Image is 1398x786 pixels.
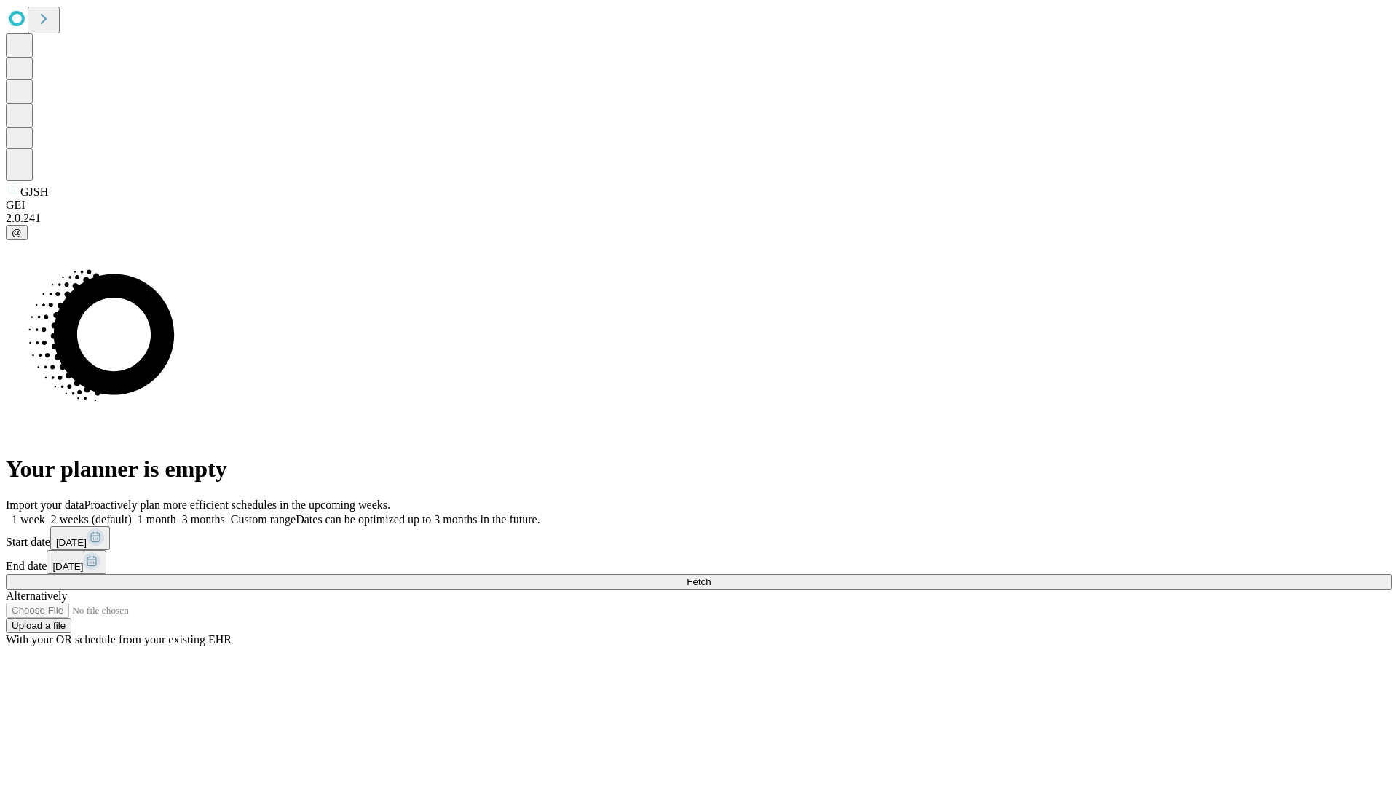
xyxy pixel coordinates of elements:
div: End date [6,550,1392,574]
span: Alternatively [6,589,67,602]
button: @ [6,225,28,240]
button: [DATE] [50,526,110,550]
span: 1 month [138,513,176,525]
div: GEI [6,199,1392,212]
span: [DATE] [56,537,87,548]
div: Start date [6,526,1392,550]
span: 3 months [182,513,225,525]
button: Upload a file [6,618,71,633]
span: 1 week [12,513,45,525]
h1: Your planner is empty [6,456,1392,483]
span: With your OR schedule from your existing EHR [6,633,232,646]
span: 2 weeks (default) [51,513,132,525]
span: @ [12,227,22,238]
span: Proactively plan more efficient schedules in the upcoming weeks. [84,499,390,511]
span: Dates can be optimized up to 3 months in the future. [296,513,540,525]
span: Import your data [6,499,84,511]
button: Fetch [6,574,1392,589]
span: Fetch [687,576,711,587]
button: [DATE] [47,550,106,574]
div: 2.0.241 [6,212,1392,225]
span: GJSH [20,186,48,198]
span: Custom range [231,513,296,525]
span: [DATE] [52,561,83,572]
